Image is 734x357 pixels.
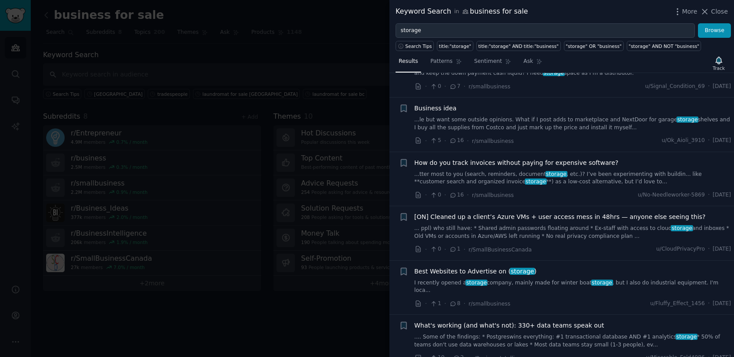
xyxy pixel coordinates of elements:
span: 0 [430,245,441,253]
button: Search Tips [396,41,434,51]
span: Close [711,7,728,16]
span: u/Signal_Condition_69 [645,83,705,91]
button: Close [700,7,728,16]
span: · [425,136,427,146]
span: · [444,299,446,308]
span: 5 [430,137,441,145]
div: "storage" OR "business" [566,43,621,49]
a: How do you track invoices without paying for expensive software? [414,158,618,168]
span: · [425,245,427,254]
button: More [673,7,698,16]
span: · [444,245,446,254]
span: [DATE] [713,137,731,145]
span: storage [591,280,613,286]
span: [DATE] [713,300,731,308]
span: storage [676,334,698,340]
span: · [425,190,427,200]
span: in [454,8,459,16]
span: r/smallbusiness [469,84,510,90]
span: · [444,190,446,200]
span: storage [465,280,487,286]
span: · [708,191,710,199]
span: 0 [430,191,441,199]
span: 16 [449,137,464,145]
span: · [464,82,465,91]
a: Ask [520,55,545,73]
span: Results [399,58,418,66]
span: Ask [523,58,533,66]
a: What's working (and what's not): 330+ data teams speak out [414,321,604,330]
span: · [708,83,710,91]
a: title:"storage" AND title:"business" [476,41,561,51]
span: r/SmallBusinessCanada [469,247,532,253]
span: · [425,299,427,308]
span: 16 [449,191,464,199]
span: storage [543,70,565,76]
span: storage [671,225,693,231]
a: I recently opened astoragecompany, mainly made for winter boatstorage, but I also do industrial e... [414,279,731,295]
a: title:"storage" [437,41,473,51]
span: · [464,245,465,254]
span: · [444,82,446,91]
a: Patterns [427,55,465,73]
span: r/smallbusiness [472,138,514,144]
span: [DATE] [713,245,731,253]
div: "storage" AND NOT "business" [629,43,699,49]
button: Browse [698,23,731,38]
span: storage [510,268,535,275]
a: [ON] Cleaned up a client’s Azure VMs + user access mess in 48hrs — anyone else seeing this? [414,212,706,222]
span: · [708,300,710,308]
span: · [467,190,469,200]
span: Search Tips [405,43,432,49]
a: Sentiment [471,55,514,73]
div: title:"storage" AND title:"business" [478,43,559,49]
span: Best Websites to Advertise on ( ) [414,267,537,276]
a: Business idea [414,104,457,113]
input: Try a keyword related to your business [396,23,695,38]
span: [DATE] [713,83,731,91]
span: storage [525,178,547,185]
span: · [425,82,427,91]
a: Results [396,55,421,73]
span: 1 [430,300,441,308]
span: · [467,136,469,146]
a: "storage" AND NOT "business" [627,41,701,51]
a: "storage" OR "business" [564,41,624,51]
span: 7 [449,83,460,91]
span: storage [676,117,698,123]
span: · [464,299,465,308]
span: storage [545,171,567,177]
span: u/CloudPrivacyPro [656,245,705,253]
span: 0 [430,83,441,91]
span: More [682,7,698,16]
span: 8 [449,300,460,308]
div: Keyword Search business for sale [396,6,528,17]
a: Best Websites to Advertise on (storage) [414,267,537,276]
a: ...tter most to you (search, reminders, documentstorage, etc.)? I’ve been experimenting with buil... [414,171,731,186]
span: · [708,137,710,145]
button: Track [710,54,728,73]
a: ... ppl) who still have: * Shared admin passwords floating around * Ex-staff with access to cloud... [414,225,731,240]
span: u/No-Needleworker-5869 [638,191,705,199]
span: u/Fluffy_Effect_1456 [650,300,705,308]
span: Sentiment [474,58,502,66]
a: ...le but want some outside opinions. What if I post adds to marketplace and NextDoor for garages... [414,116,731,131]
span: · [708,245,710,253]
span: Patterns [430,58,452,66]
a: .... Some of the findings: * Postgreswins everything: #1 transactional database AND #1 analyticss... [414,333,731,349]
span: · [444,136,446,146]
span: r/smallbusiness [469,301,510,307]
div: title:"storage" [439,43,472,49]
span: u/Ok_Aioli_3910 [662,137,705,145]
span: [DATE] [713,191,731,199]
span: r/smallbusiness [472,192,514,198]
div: Track [713,65,725,71]
span: 1 [449,245,460,253]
